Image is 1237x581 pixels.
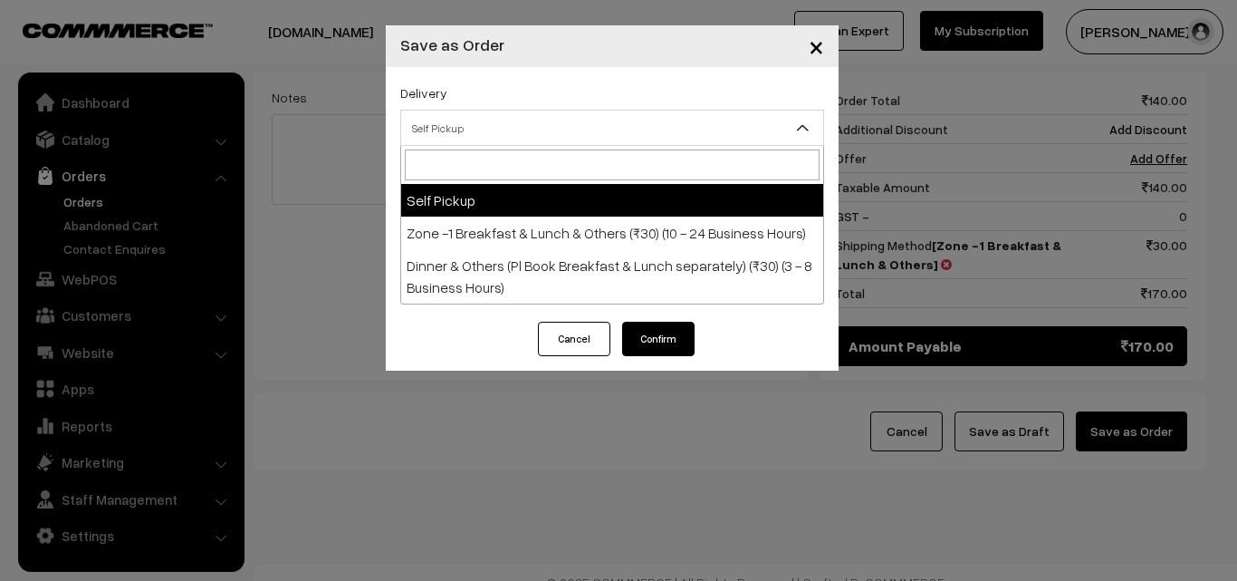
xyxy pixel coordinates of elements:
[401,112,823,144] span: Self Pickup
[400,110,824,146] span: Self Pickup
[809,29,824,63] span: ×
[538,322,610,356] button: Cancel
[401,217,823,249] li: Zone -1 Breakfast & Lunch & Others (₹30) (10 - 24 Business Hours)
[622,322,695,356] button: Confirm
[400,83,447,102] label: Delivery
[400,33,504,57] h4: Save as Order
[401,249,823,304] li: Dinner & Others (Pl Book Breakfast & Lunch separately) (₹30) (3 - 8 Business Hours)
[401,184,823,217] li: Self Pickup
[794,18,839,74] button: Close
